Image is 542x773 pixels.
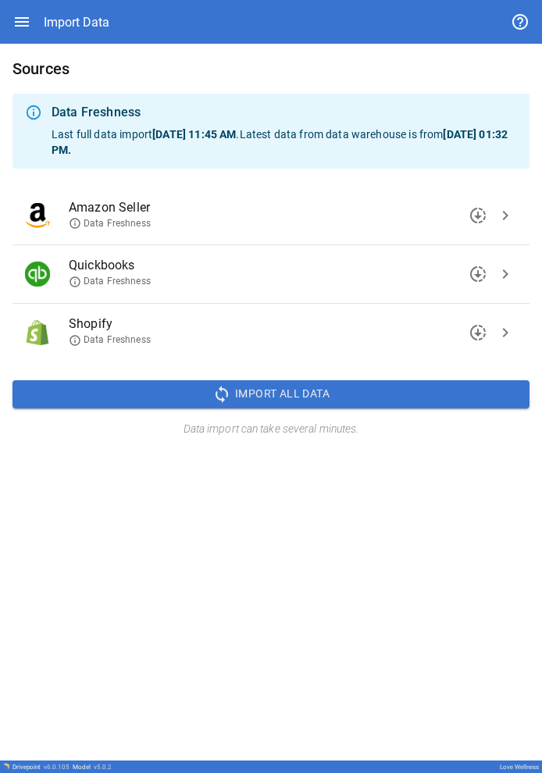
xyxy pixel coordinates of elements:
span: chevron_right [496,206,515,225]
img: Amazon Seller [25,203,50,228]
span: Data Freshness [69,217,151,230]
h6: Sources [12,56,530,81]
div: Import Data [44,15,109,30]
span: sync [212,385,231,404]
img: Drivepoint [3,763,9,769]
span: Quickbooks [69,256,492,275]
div: Love Wellness [500,764,539,771]
img: Shopify [25,320,50,345]
img: Quickbooks [25,262,50,287]
h6: Data import can take several minutes. [12,421,530,438]
span: Amazon Seller [69,198,492,217]
b: [DATE] 01:32 PM . [52,128,508,156]
div: Data Freshness [52,103,517,122]
span: downloading [469,323,487,342]
span: v 5.0.2 [94,764,112,771]
span: chevron_right [496,323,515,342]
span: Data Freshness [69,333,151,347]
span: Shopify [69,315,492,333]
b: [DATE] 11:45 AM [152,128,236,141]
button: Import All Data [12,380,530,408]
div: Model [73,764,112,771]
span: chevron_right [496,265,515,283]
span: Import All Data [235,384,330,404]
span: Data Freshness [69,275,151,288]
span: downloading [469,206,487,225]
div: Drivepoint [12,764,70,771]
span: v 6.0.105 [44,764,70,771]
span: downloading [469,265,487,283]
p: Last full data import . Latest data from data warehouse is from [52,126,517,158]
